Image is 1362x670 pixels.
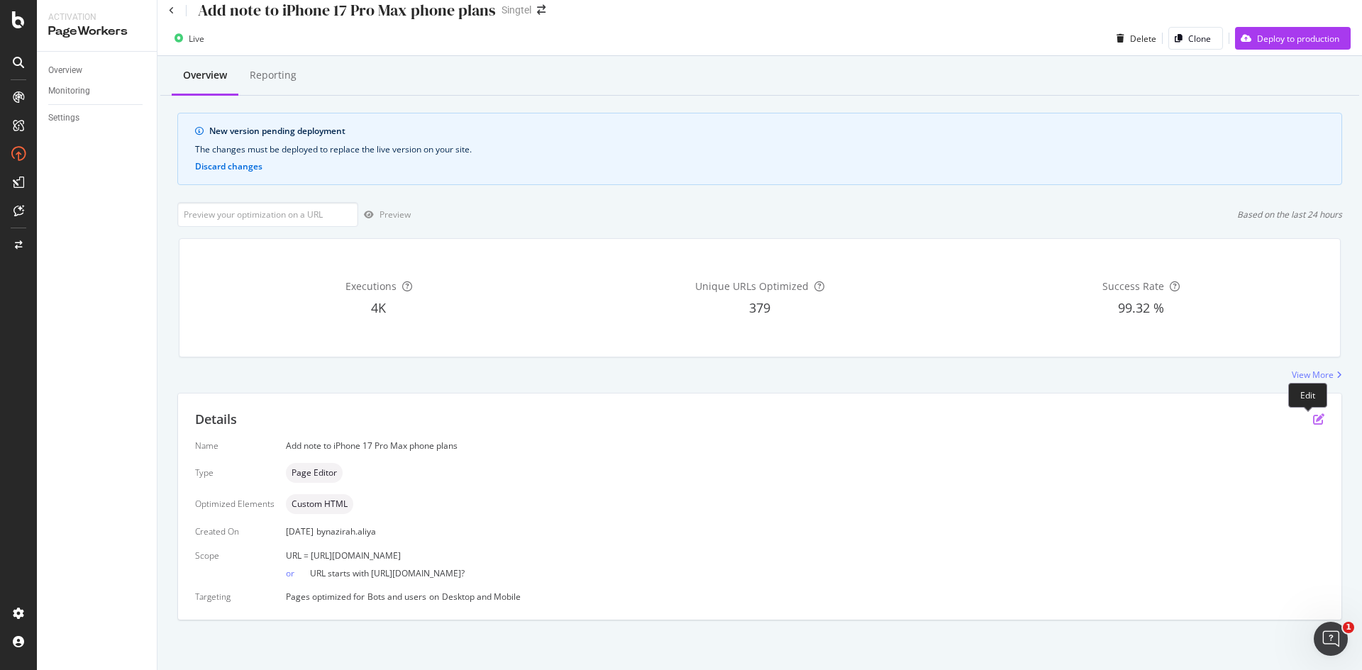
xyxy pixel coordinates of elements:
[1235,27,1351,50] button: Deploy to production
[1111,27,1156,50] button: Delete
[1168,27,1223,50] button: Clone
[1343,622,1354,633] span: 1
[1314,622,1348,656] iframe: Intercom live chat
[189,33,204,45] div: Live
[1130,33,1156,45] div: Delete
[1257,33,1339,45] div: Deploy to production
[1288,383,1327,408] div: Edit
[1188,33,1211,45] div: Clone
